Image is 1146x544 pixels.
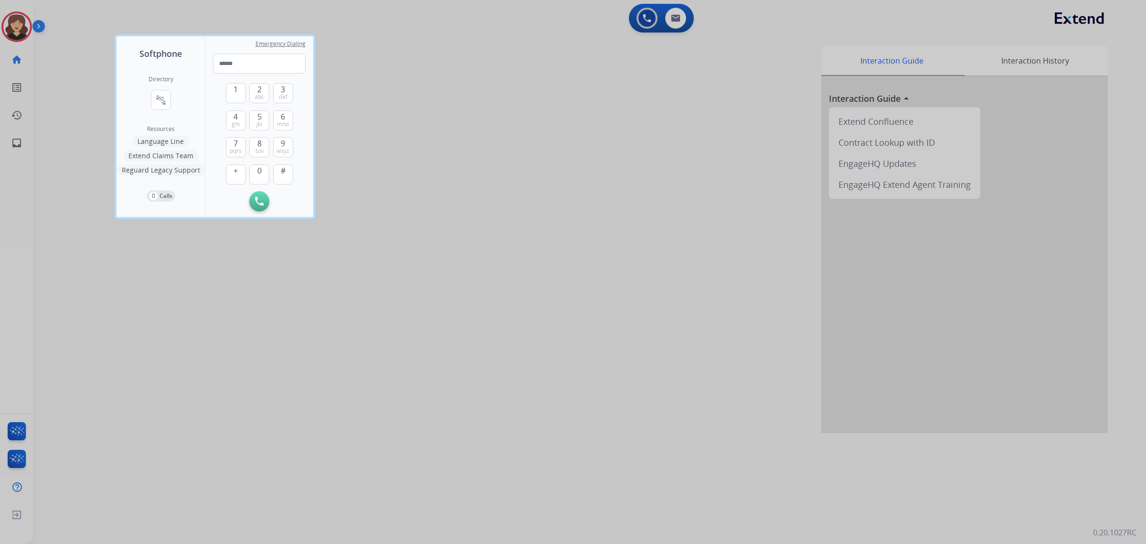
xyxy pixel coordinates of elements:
[147,125,175,133] span: Resources
[281,84,285,95] span: 3
[233,138,238,149] span: 7
[226,137,246,157] button: 7pqrs
[273,83,293,103] button: 3def
[226,83,246,103] button: 1
[255,147,264,155] span: tuv
[226,164,246,185] button: +
[149,192,158,200] p: 0
[249,164,269,185] button: 0
[147,190,175,202] button: 0Calls
[232,120,240,128] span: ghi
[277,120,289,128] span: mno
[257,84,262,95] span: 2
[255,40,306,48] span: Emergency Dialing
[273,164,293,185] button: #
[256,120,262,128] span: jkl
[257,138,262,149] span: 8
[273,137,293,157] button: 9wxyz
[139,47,182,60] span: Softphone
[233,111,238,122] span: 4
[255,93,264,101] span: abc
[117,164,205,176] button: Reguard Legacy Support
[257,165,262,176] span: 0
[155,94,167,106] mat-icon: connect_without_contact
[230,147,242,155] span: pqrs
[249,83,269,103] button: 2abc
[279,93,287,101] span: def
[133,136,189,147] button: Language Line
[233,165,238,176] span: +
[226,110,246,131] button: 4ghi
[257,111,262,122] span: 5
[273,110,293,131] button: 6mno
[1093,527,1136,538] p: 0.20.1027RC
[249,110,269,131] button: 5jkl
[149,76,173,83] h2: Directory
[255,197,264,206] img: call-button
[233,84,238,95] span: 1
[249,137,269,157] button: 8tuv
[124,150,198,162] button: Extend Claims Team
[159,192,172,200] p: Calls
[281,165,286,176] span: #
[281,138,285,149] span: 9
[276,147,289,155] span: wxyz
[281,111,285,122] span: 6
